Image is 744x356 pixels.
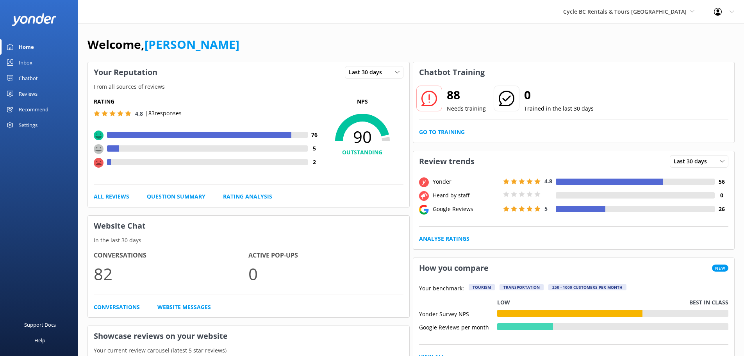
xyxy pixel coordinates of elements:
a: [PERSON_NAME] [145,36,239,52]
h4: 5 [308,144,321,153]
span: Last 30 days [674,157,712,166]
p: Low [497,298,510,307]
div: Home [19,39,34,55]
h2: 88 [447,86,486,104]
h4: 76 [308,131,321,139]
p: NPS [321,97,403,106]
a: Question Summary [147,192,205,201]
p: In the last 30 days [88,236,409,245]
p: | 83 responses [145,109,182,118]
span: Cycle BC Rentals & Tours [GEOGRAPHIC_DATA] [563,8,687,15]
h1: Welcome, [87,35,239,54]
a: Conversations [94,303,140,311]
p: 82 [94,261,248,287]
div: Inbox [19,55,32,70]
div: Google Reviews [431,205,501,213]
p: Best in class [689,298,728,307]
h2: 0 [524,86,594,104]
a: All Reviews [94,192,129,201]
p: Your benchmark: [419,284,464,293]
p: Needs training [447,104,486,113]
p: Your current review carousel (latest 5 star reviews) [88,346,409,355]
div: Chatbot [19,70,38,86]
div: Support Docs [24,317,56,333]
div: Google Reviews per month [419,323,497,330]
div: Yonder Survey NPS [419,310,497,317]
span: 90 [321,127,403,147]
h4: Conversations [94,250,248,261]
h3: Website Chat [88,216,409,236]
div: Help [34,333,45,348]
h5: Rating [94,97,321,106]
h4: 0 [715,191,728,200]
div: 250 - 1000 customers per month [548,284,626,290]
h3: Your Reputation [88,62,163,82]
div: Reviews [19,86,37,102]
h3: Showcase reviews on your website [88,326,409,346]
h4: OUTSTANDING [321,148,403,157]
div: Yonder [431,177,501,186]
div: Transportation [500,284,544,290]
img: yonder-white-logo.png [12,13,57,26]
h4: 2 [308,158,321,166]
div: Settings [19,117,37,133]
span: 4.8 [544,177,552,185]
span: 5 [544,205,548,212]
h4: 56 [715,177,728,186]
h4: Active Pop-ups [248,250,403,261]
div: Heard by staff [431,191,501,200]
p: From all sources of reviews [88,82,409,91]
h3: Chatbot Training [413,62,491,82]
a: Website Messages [157,303,211,311]
h3: How you compare [413,258,494,278]
p: 0 [248,261,403,287]
h4: 26 [715,205,728,213]
span: 4.8 [135,110,143,117]
p: Trained in the last 30 days [524,104,594,113]
div: Tourism [469,284,495,290]
span: Last 30 days [349,68,387,77]
h3: Review trends [413,151,480,172]
a: Rating Analysis [223,192,272,201]
a: Go to Training [419,128,465,136]
div: Recommend [19,102,48,117]
a: Analyse Ratings [419,234,469,243]
span: New [712,265,728,272]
